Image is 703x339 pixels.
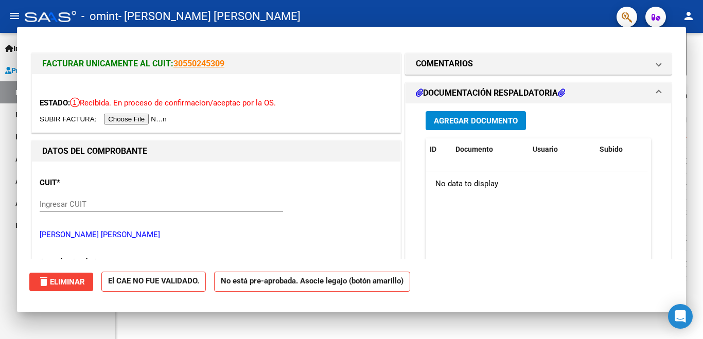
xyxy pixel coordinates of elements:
mat-icon: delete [38,275,50,288]
span: Documento [455,145,493,153]
span: Subido [600,145,623,153]
div: No data to display [426,171,647,197]
mat-icon: menu [8,10,21,22]
datatable-header-cell: Usuario [529,138,595,160]
span: Eliminar [38,277,85,287]
span: Usuario [533,145,558,153]
p: Area destinado * [40,256,146,268]
span: - omint [81,5,118,28]
span: ID [430,145,436,153]
mat-icon: person [682,10,695,22]
div: Open Intercom Messenger [668,304,693,329]
p: CUIT [40,177,146,189]
span: FACTURAR UNICAMENTE AL CUIT: [42,59,173,68]
h1: COMENTARIOS [416,58,473,70]
button: Agregar Documento [426,111,526,130]
datatable-header-cell: Documento [451,138,529,160]
datatable-header-cell: ID [426,138,451,160]
span: Prestadores / Proveedores [5,65,99,76]
button: Eliminar [29,273,93,291]
p: [PERSON_NAME] [PERSON_NAME] [40,229,393,241]
strong: No está pre-aprobada. Asocie legajo (botón amarillo) [214,272,410,292]
strong: El CAE NO FUE VALIDADO. [101,272,206,292]
span: ESTADO: [40,98,70,108]
span: Recibida. En proceso de confirmacion/aceptac por la OS. [70,98,276,108]
mat-expansion-panel-header: COMENTARIOS [406,53,671,74]
span: - [PERSON_NAME] [PERSON_NAME] [118,5,301,28]
div: DOCUMENTACIÓN RESPALDATORIA [406,103,671,317]
datatable-header-cell: Subido [595,138,647,160]
span: Inicio [5,43,31,54]
datatable-header-cell: Acción [647,138,698,160]
a: 30550245309 [173,59,224,68]
h1: DOCUMENTACIÓN RESPALDATORIA [416,87,565,99]
strong: DATOS DEL COMPROBANTE [42,146,147,156]
mat-expansion-panel-header: DOCUMENTACIÓN RESPALDATORIA [406,83,671,103]
span: Agregar Documento [434,116,518,126]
